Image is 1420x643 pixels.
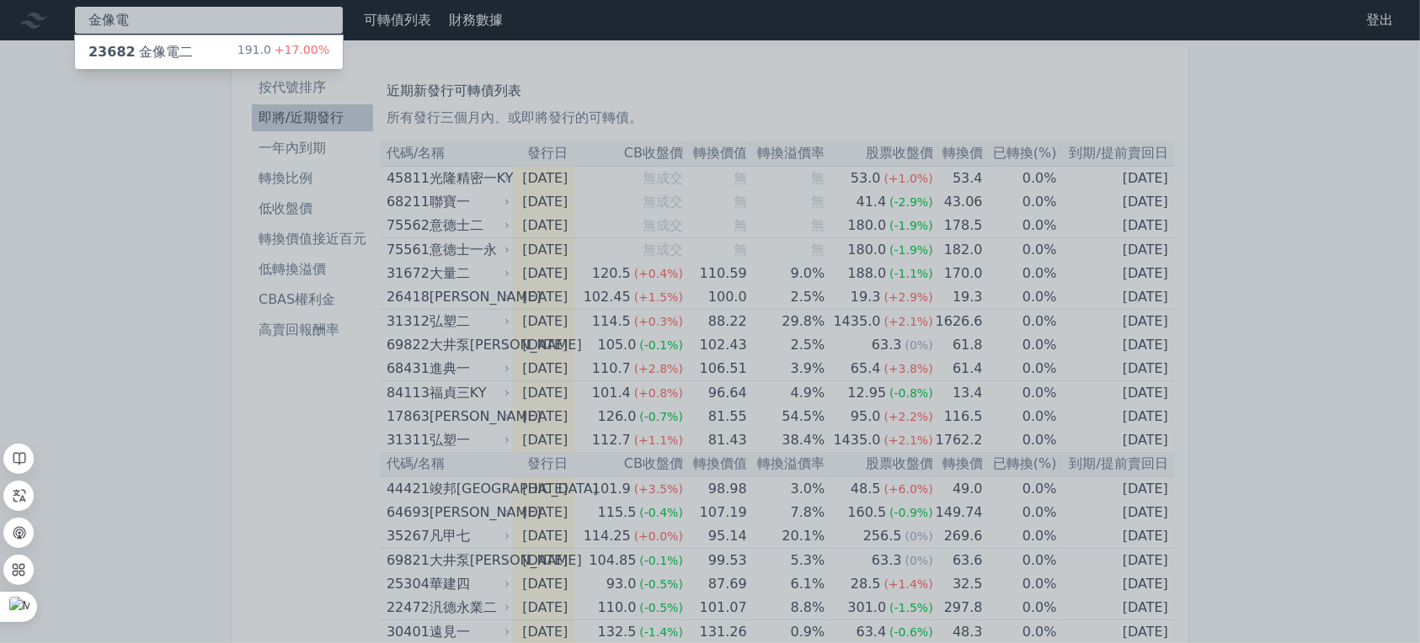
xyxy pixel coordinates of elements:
[1336,562,1420,643] iframe: Chat Widget
[88,42,193,62] div: 金像電二
[271,43,329,56] span: +17.00%
[1336,562,1420,643] div: 聊天小工具
[88,44,136,60] span: 23682
[75,35,343,69] a: 23682金像電二 191.0+17.00%
[238,42,329,62] div: 191.0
